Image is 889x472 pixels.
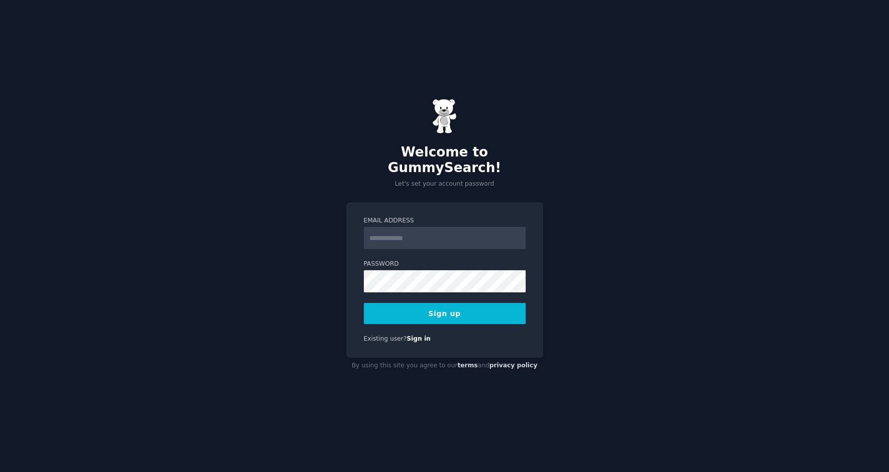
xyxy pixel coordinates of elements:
[364,260,526,269] label: Password
[407,335,431,342] a: Sign in
[457,362,477,369] a: terms
[364,216,526,225] label: Email Address
[489,362,538,369] a: privacy policy
[364,335,407,342] span: Existing user?
[432,99,457,134] img: Gummy Bear
[346,144,543,176] h2: Welcome to GummySearch!
[346,180,543,189] p: Let's set your account password
[364,303,526,324] button: Sign up
[346,358,543,374] div: By using this site you agree to our and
